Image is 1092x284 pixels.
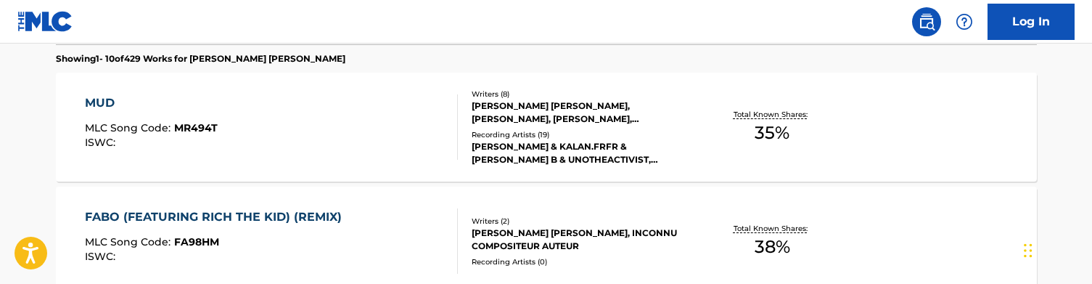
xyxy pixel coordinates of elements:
p: Total Known Shares: [734,109,811,120]
a: Public Search [912,7,941,36]
div: Writers ( 8 ) [472,89,691,100]
span: MR494T [174,121,218,134]
div: Help [950,7,979,36]
p: Showing 1 - 10 of 429 Works for [PERSON_NAME] [PERSON_NAME] [56,52,345,65]
img: MLC Logo [17,11,73,32]
iframe: Chat Widget [1019,214,1092,284]
a: Log In [988,4,1075,40]
a: MUDMLC Song Code:MR494TISWC:Writers (8)[PERSON_NAME] [PERSON_NAME], [PERSON_NAME], [PERSON_NAME],... [56,73,1037,182]
img: search [918,13,935,31]
div: [PERSON_NAME] [PERSON_NAME], [PERSON_NAME], [PERSON_NAME], [PERSON_NAME], [PERSON_NAME], [PERSON_... [472,100,691,126]
span: ISWC : [85,136,119,149]
div: [PERSON_NAME] [PERSON_NAME], INCONNU COMPOSITEUR AUTEUR [472,227,691,253]
span: 35 % [755,120,789,146]
div: FABO (FEATURING RICH THE KID) (REMIX) [85,208,349,226]
span: ISWC : [85,250,119,263]
span: MLC Song Code : [85,121,174,134]
div: [PERSON_NAME] & KALAN.FRFR & [PERSON_NAME] B & UNOTHEACTIVIST, KALAN.FRFR|BUN B|[PERSON_NAME], [P... [472,140,691,166]
div: Recording Artists ( 0 ) [472,256,691,267]
div: Writers ( 2 ) [472,216,691,227]
div: Recording Artists ( 19 ) [472,129,691,140]
p: Total Known Shares: [734,223,811,234]
span: MLC Song Code : [85,235,174,248]
div: Drag [1024,229,1033,272]
div: MUD [85,94,218,112]
img: help [956,13,973,31]
span: FA98HM [174,235,219,248]
span: 38 % [755,234,790,260]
